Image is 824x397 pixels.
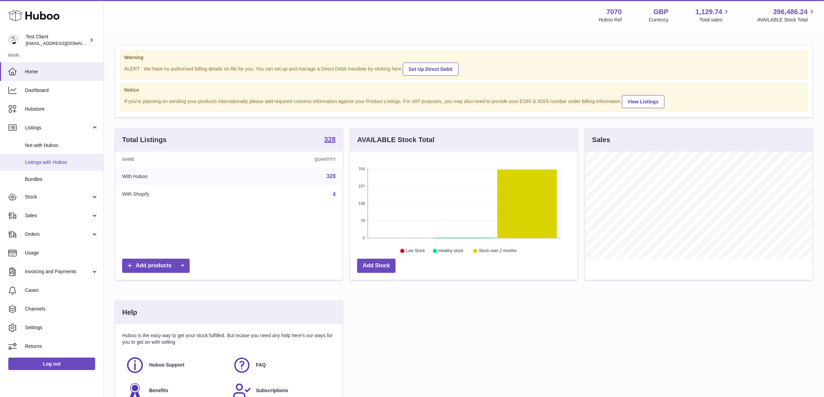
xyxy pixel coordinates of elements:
span: 396,486.24 [773,7,808,17]
text: Stock over 2 months [479,249,517,253]
span: AVAILABLE Stock Total [757,17,816,23]
th: Name [115,151,238,167]
span: Huboo Support [149,362,184,368]
h3: AVAILABLE Stock Total [357,135,434,145]
a: View Listings [622,95,664,108]
td: With Shopify [115,185,238,203]
div: ALERT : We have no authorised billing details on file for you. You can set up and manage a Direct... [124,62,804,76]
span: Usage [25,250,98,256]
text: 237 [359,184,365,188]
strong: 7070 [606,7,622,17]
div: Huboo Ref [599,17,622,23]
span: Listings with Huboo [25,159,98,166]
span: Subscriptions [256,387,288,394]
div: If you're planning on sending your products internationally please add required customs informati... [124,94,804,108]
text: 79 [361,219,365,223]
a: FAQ [233,356,333,375]
strong: GBP [653,7,668,17]
a: Log out [8,358,95,370]
span: Invoicing and Payments [25,268,91,275]
strong: Warning [124,54,804,61]
span: FAQ [256,362,266,368]
span: Channels [25,306,98,312]
span: Returns [25,343,98,350]
a: Add products [122,259,190,273]
a: 1,129.74 Total sales [696,7,731,23]
span: Benefits [149,387,168,394]
span: Hubstore [25,106,98,112]
strong: Notice [124,87,804,93]
h3: Total Listings [122,135,167,145]
a: Set Up Direct Debit [403,63,459,76]
span: Dashboard [25,87,98,94]
p: Huboo is the easy way to get your stock fulfilled. But incase you need any help here's our ways f... [122,332,336,345]
span: Settings [25,324,98,331]
a: 4 [333,191,336,197]
span: Not with Huboo [25,142,98,149]
text: 158 [359,201,365,205]
a: 328 [324,136,336,144]
td: With Huboo [115,167,238,185]
h3: Sales [592,135,610,145]
span: Cases [25,287,98,294]
th: Quantity [238,151,343,167]
span: Orders [25,231,91,238]
a: Add Stock [357,259,396,273]
h3: Help [122,308,137,317]
span: Listings [25,124,91,131]
span: Sales [25,212,91,219]
span: 1,129.74 [696,7,723,17]
span: Bundles [25,176,98,183]
span: [EMAIL_ADDRESS][DOMAIN_NAME] [26,40,102,46]
img: internalAdmin-7070@internal.huboo.com [8,35,19,45]
span: Home [25,68,98,75]
span: Stock [25,194,91,200]
span: Total sales [699,17,730,23]
a: 328 [326,173,336,179]
strong: 328 [324,136,336,143]
div: Test Client [26,34,88,47]
text: 316 [359,167,365,171]
a: 396,486.24 AVAILABLE Stock Total [757,7,816,23]
text: Healthy stock [438,249,464,253]
div: Currency [649,17,669,23]
a: Huboo Support [126,356,226,375]
text: Low Stock [406,249,425,253]
text: 0 [363,236,365,240]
